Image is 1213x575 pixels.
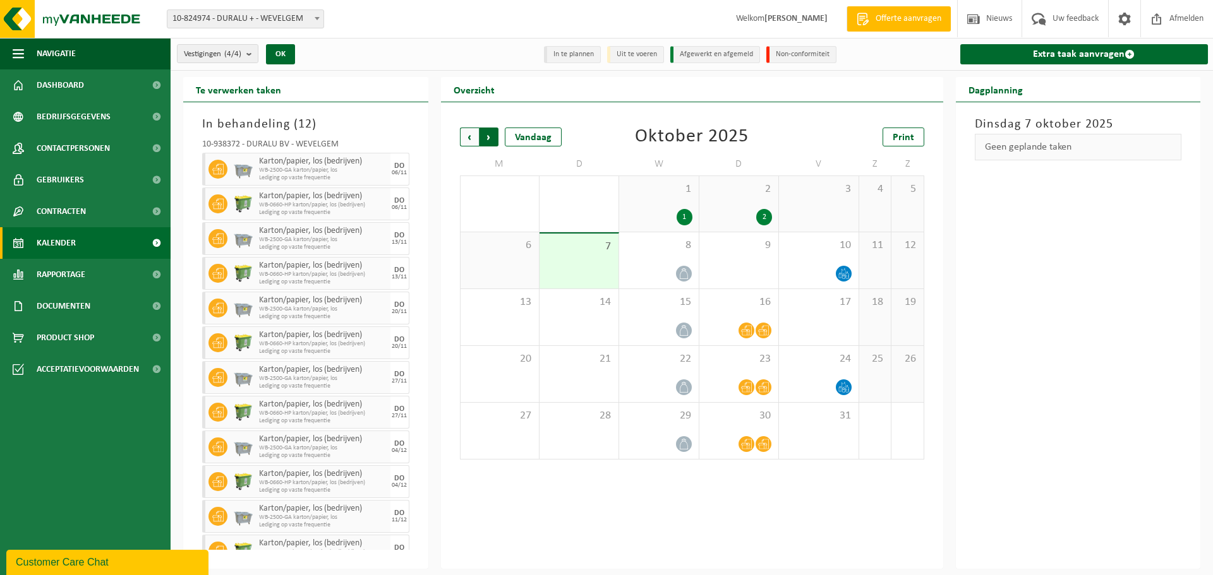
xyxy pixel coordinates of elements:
span: Acceptatievoorwaarden [37,353,139,385]
span: 25 [866,352,884,366]
span: Karton/papier, los (bedrijven) [259,434,387,444]
div: DO [394,232,404,239]
div: 27/11 [392,378,407,384]
div: Geen geplande taken [975,134,1182,160]
li: Non-conformiteit [766,46,836,63]
span: Lediging op vaste frequentie [259,174,387,182]
h2: Dagplanning [956,77,1035,102]
span: Volgende [480,127,498,146]
button: Vestigingen(4/4) [177,44,258,63]
li: Afgewerkt en afgemeld [670,46,760,63]
span: Lediging op vaste frequentie [259,209,387,216]
span: 10-824974 - DURALU + - WEVELGEM [167,9,324,28]
span: 13 [467,295,533,309]
td: Z [859,153,891,175]
span: WB-2500-GA karton/papier, los [259,167,387,174]
span: WB-2500-GA karton/papier, los [259,514,387,521]
span: WB-0660-HP karton/papier, los (bedrijven) [259,340,387,348]
span: Lediging op vaste frequentie [259,382,387,390]
span: Lediging op vaste frequentie [259,278,387,286]
span: 10 [785,239,852,252]
span: Lediging op vaste frequentie [259,417,387,425]
span: 15 [625,295,692,309]
span: Karton/papier, los (bedrijven) [259,365,387,375]
span: 12 [298,118,312,131]
li: Uit te voeren [607,46,664,63]
span: 4 [866,182,884,196]
img: WB-0660-HPE-GN-50 [234,264,253,283]
span: Lediging op vaste frequentie [259,244,387,251]
span: Karton/papier, los (bedrijven) [259,330,387,340]
div: 13/11 [392,274,407,280]
td: D [540,153,619,175]
span: 22 [625,352,692,366]
div: Vandaag [505,127,562,146]
span: Karton/papier, los (bedrijven) [259,191,387,201]
span: 27 [467,409,533,423]
span: 6 [467,239,533,252]
span: 26 [898,352,917,366]
div: 27/11 [392,413,407,419]
span: WB-0660-HP karton/papier, los (bedrijven) [259,201,387,209]
div: DO [394,544,404,552]
div: Oktober 2025 [635,127,749,146]
span: 5 [898,182,917,196]
span: Karton/papier, los (bedrijven) [259,157,387,167]
div: 2 [756,209,772,225]
span: Karton/papier, los (bedrijven) [259,469,387,479]
span: Dashboard [37,69,84,101]
span: 3 [785,182,852,196]
div: 20/11 [392,309,407,315]
img: WB-0660-HPE-GN-50 [234,542,253,560]
span: Navigatie [37,38,76,69]
div: DO [394,405,404,413]
span: Product Shop [37,322,94,353]
span: Lediging op vaste frequentie [259,487,387,494]
h3: Dinsdag 7 oktober 2025 [975,115,1182,134]
span: Lediging op vaste frequentie [259,313,387,321]
span: 14 [546,295,612,309]
span: 2 [706,182,772,196]
img: WB-2500-GAL-GY-01 [234,368,253,387]
div: 11/12 [392,517,407,523]
span: WB-2500-GA karton/papier, los [259,375,387,382]
span: Karton/papier, los (bedrijven) [259,538,387,548]
span: 24 [785,352,852,366]
a: Extra taak aanvragen [960,44,1209,64]
div: DO [394,301,404,309]
span: Lediging op vaste frequentie [259,348,387,355]
span: 18 [866,295,884,309]
span: Vorige [460,127,479,146]
span: 20 [467,352,533,366]
img: WB-2500-GAL-GY-01 [234,160,253,179]
img: WB-2500-GAL-GY-01 [234,299,253,317]
span: Documenten [37,290,90,322]
span: 17 [785,295,852,309]
div: 04/12 [392,482,407,489]
span: Karton/papier, los (bedrijven) [259,261,387,271]
div: DO [394,336,404,343]
span: 10-824974 - DURALU + - WEVELGEM [167,10,323,28]
div: 04/12 [392,448,407,454]
img: WB-2500-GAL-GY-01 [234,437,253,456]
span: Karton/papier, los (bedrijven) [259,504,387,514]
span: Lediging op vaste frequentie [259,521,387,529]
td: Z [891,153,924,175]
span: Karton/papier, los (bedrijven) [259,400,387,410]
span: WB-2500-GA karton/papier, los [259,444,387,452]
img: WB-2500-GAL-GY-01 [234,507,253,526]
td: M [460,153,540,175]
span: Bedrijfsgegevens [37,101,111,133]
span: 11 [866,239,884,252]
a: Print [883,127,924,146]
div: DO [394,475,404,482]
span: 31 [785,409,852,423]
span: WB-0660-HP karton/papier, los (bedrijven) [259,479,387,487]
span: WB-2500-GA karton/papier, los [259,305,387,313]
span: 30 [706,409,772,423]
span: 28 [546,409,612,423]
div: 06/11 [392,205,407,211]
span: Contracten [37,196,86,227]
button: OK [266,44,295,64]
